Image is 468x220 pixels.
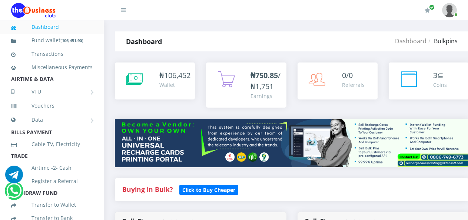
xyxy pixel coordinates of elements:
img: User [442,3,457,17]
b: 106,451.90 [62,38,82,43]
div: Coins [433,81,447,89]
a: Data [11,111,93,129]
div: ₦ [159,70,190,81]
a: Airtime -2- Cash [11,159,93,176]
li: Bulkpins [426,37,458,45]
span: Renew/Upgrade Subscription [429,4,435,10]
strong: Dashboard [126,37,162,46]
b: Click to Buy Cheaper [182,186,235,193]
a: Cable TV, Electricity [11,136,93,153]
div: Earnings [250,92,281,100]
strong: Buying in Bulk? [122,185,173,194]
span: /₦1,751 [250,70,281,91]
a: 0/0 Referrals [298,62,378,99]
small: [ ] [60,38,83,43]
a: Miscellaneous Payments [11,59,93,76]
a: Dashboard [11,18,93,35]
a: Transfer to Wallet [11,196,93,213]
span: 0/0 [342,70,353,80]
div: Wallet [159,81,190,89]
span: 106,452 [164,70,190,80]
a: Dashboard [395,37,426,45]
a: Fund wallet[106,451.90] [11,32,93,49]
a: ₦106,452 Wallet [115,62,195,99]
b: ₦750.85 [250,70,278,80]
a: VTU [11,82,93,101]
img: Logo [11,3,56,18]
span: 3 [433,70,437,80]
a: ₦750.85/₦1,751 Earnings [206,62,286,108]
a: Chat for support [6,187,21,200]
a: Register a Referral [11,173,93,190]
i: Renew/Upgrade Subscription [425,7,430,13]
a: Transactions [11,45,93,62]
a: Click to Buy Cheaper [179,185,238,194]
a: Chat for support [5,171,23,183]
div: Referrals [342,81,365,89]
div: ⊆ [433,70,447,81]
a: Vouchers [11,97,93,114]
